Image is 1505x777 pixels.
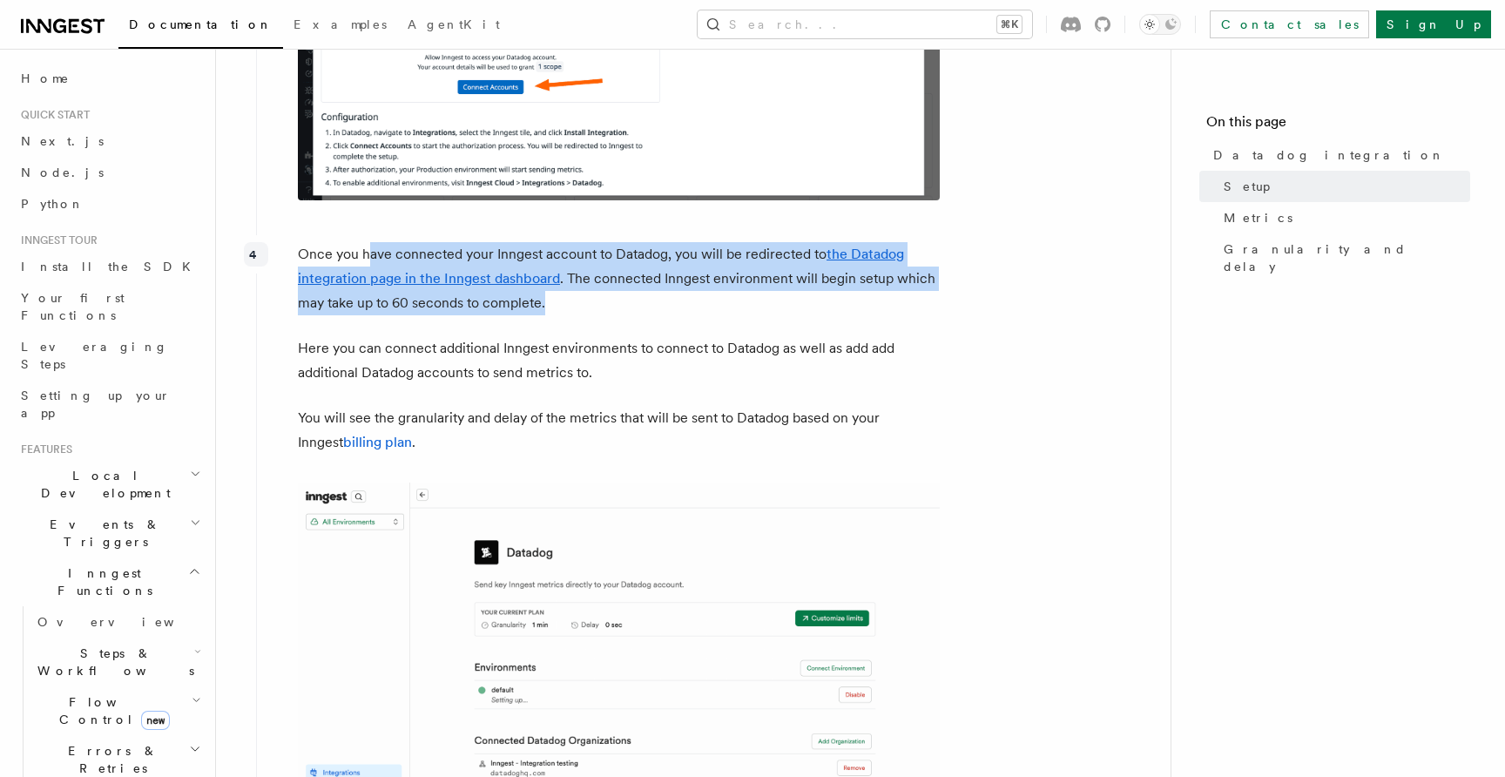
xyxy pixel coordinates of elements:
span: Overview [37,615,217,629]
button: Events & Triggers [14,509,205,557]
span: Documentation [129,17,273,31]
span: Steps & Workflows [30,645,194,679]
a: Setting up your app [14,380,205,429]
a: Next.js [14,125,205,157]
a: Leveraging Steps [14,331,205,380]
span: Flow Control [30,693,192,728]
button: Toggle dark mode [1139,14,1181,35]
a: Install the SDK [14,251,205,282]
a: Sign Up [1376,10,1491,38]
p: Here you can connect additional Inngest environments to connect to Datadog as well as add add add... [298,336,940,385]
a: Datadog integration [1206,139,1470,171]
a: Contact sales [1210,10,1369,38]
span: Metrics [1224,209,1292,226]
span: Examples [294,17,387,31]
span: Errors & Retries [30,742,189,777]
a: Setup [1217,171,1470,202]
a: the Datadog integration page in the Inngest dashboard [298,246,904,287]
a: Python [14,188,205,220]
span: Setup [1224,178,1270,195]
span: Python [21,197,84,211]
p: You will see the granularity and delay of the metrics that will be sent to Datadog based on your ... [298,406,940,455]
div: 4 [244,242,268,267]
span: Your first Functions [21,291,125,322]
span: Features [14,443,72,456]
a: billing plan [343,434,412,450]
a: AgentKit [397,5,510,47]
button: Flow Controlnew [30,686,205,735]
h4: On this page [1206,111,1470,139]
a: Documentation [118,5,283,49]
kbd: ⌘K [997,16,1022,33]
button: Steps & Workflows [30,638,205,686]
a: Overview [30,606,205,638]
span: Events & Triggers [14,516,190,551]
p: Once you have connected your Inngest account to Datadog, you will be redirected to . The connecte... [298,242,940,315]
span: Next.js [21,134,104,148]
span: Quick start [14,108,90,122]
a: Granularity and delay [1217,233,1470,282]
span: Node.js [21,166,104,179]
span: new [141,711,170,730]
span: Granularity and delay [1224,240,1470,275]
span: AgentKit [408,17,500,31]
a: Metrics [1217,202,1470,233]
span: Home [21,70,70,87]
a: Home [14,63,205,94]
button: Local Development [14,460,205,509]
button: Search...⌘K [698,10,1032,38]
a: Your first Functions [14,282,205,331]
a: Examples [283,5,397,47]
span: Local Development [14,467,190,502]
span: Inngest Functions [14,564,188,599]
span: Leveraging Steps [21,340,168,371]
a: Node.js [14,157,205,188]
span: Datadog integration [1213,146,1445,164]
span: Setting up your app [21,388,171,420]
span: Install the SDK [21,260,201,274]
button: Inngest Functions [14,557,205,606]
span: Inngest tour [14,233,98,247]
